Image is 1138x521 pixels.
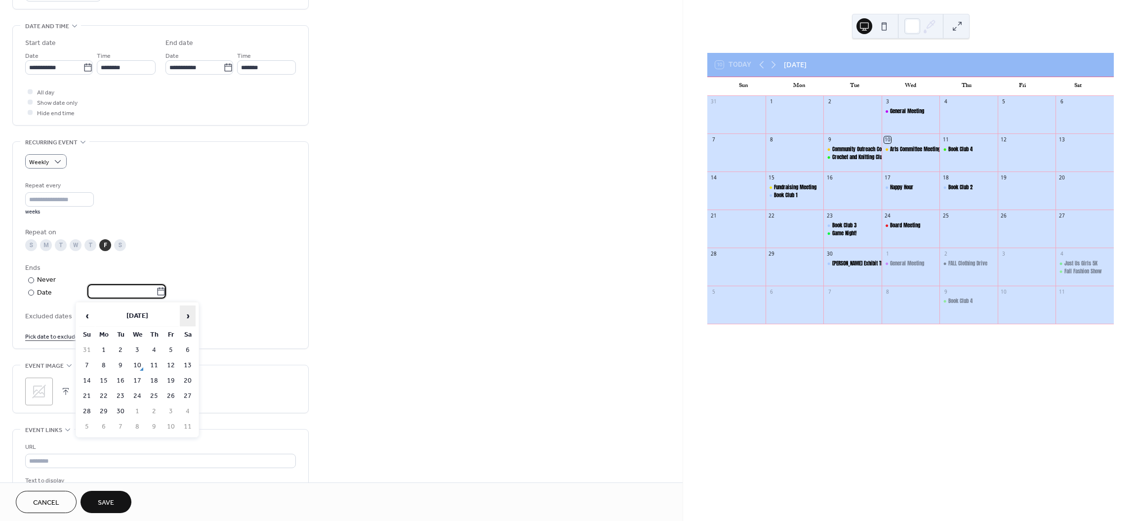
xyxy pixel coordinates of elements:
[882,222,940,229] div: Board Meeting
[129,374,145,388] td: 17
[948,260,987,267] div: FALL Clothing Drive
[84,239,96,251] div: T
[826,174,833,181] div: 16
[129,420,145,434] td: 8
[79,328,95,342] th: Su
[768,136,775,143] div: 8
[25,425,62,435] span: Event links
[823,260,882,267] div: Anne Frank Exhibit Trip to NYC
[37,98,78,108] span: Show date only
[710,212,717,219] div: 21
[146,404,162,419] td: 2
[890,184,913,191] div: Happy Hour
[826,288,833,295] div: 7
[33,498,59,508] span: Cancel
[1056,260,1114,267] div: Just Us Girls 5K
[884,212,891,219] div: 24
[710,288,717,295] div: 5
[113,358,128,373] td: 9
[890,222,920,229] div: Board Meeting
[768,288,775,295] div: 6
[79,343,95,357] td: 31
[25,361,64,371] span: Event image
[113,420,128,434] td: 7
[25,21,69,32] span: Date and time
[163,389,179,403] td: 26
[882,146,940,153] div: Arts Committee Meeting
[25,476,294,486] div: Text to display
[774,192,798,199] div: Book Club 1
[98,498,114,508] span: Save
[96,343,112,357] td: 1
[25,378,53,405] div: ;
[1058,136,1065,143] div: 13
[25,38,56,48] div: Start date
[96,374,112,388] td: 15
[96,420,112,434] td: 6
[25,332,79,342] span: Pick date to exclude
[826,136,833,143] div: 9
[1000,174,1007,181] div: 19
[1058,250,1065,257] div: 4
[70,239,81,251] div: W
[180,328,196,342] th: Sa
[163,420,179,434] td: 10
[25,442,294,452] div: URL
[25,311,296,322] span: Excluded dates
[37,87,54,98] span: All day
[826,250,833,257] div: 30
[99,239,111,251] div: F
[1064,260,1097,267] div: Just Us Girls 5K
[16,491,77,513] button: Cancel
[114,239,126,251] div: S
[129,389,145,403] td: 24
[163,374,179,388] td: 19
[146,374,162,388] td: 18
[163,358,179,373] td: 12
[1000,212,1007,219] div: 26
[827,77,883,96] div: Tue
[832,154,885,161] div: Crochet and Knitting Club
[96,305,179,327] th: [DATE]
[832,230,856,237] div: Game Night!
[79,374,95,388] td: 14
[826,98,833,105] div: 2
[97,51,111,61] span: Time
[710,98,717,105] div: 31
[1058,174,1065,181] div: 20
[939,298,998,305] div: Book Club 4
[163,404,179,419] td: 3
[129,328,145,342] th: We
[823,146,882,153] div: Community Outreach Committee Meeting
[163,343,179,357] td: 5
[113,343,128,357] td: 2
[79,420,95,434] td: 5
[165,51,179,61] span: Date
[884,174,891,181] div: 17
[939,260,998,267] div: FALL Clothing Drive
[771,77,827,96] div: Mon
[890,260,924,267] div: General Meeting
[79,389,95,403] td: 21
[113,389,128,403] td: 23
[882,184,940,191] div: Happy Hour
[25,263,294,273] div: Ends
[180,404,196,419] td: 4
[79,404,95,419] td: 28
[766,192,824,199] div: Book Club 1
[1050,77,1106,96] div: Sat
[96,358,112,373] td: 8
[25,209,94,216] div: weeks
[884,98,891,105] div: 3
[25,180,92,191] div: Repeat every
[784,59,807,70] div: [DATE]
[768,174,775,181] div: 15
[948,184,973,191] div: Book Club 2
[768,212,775,219] div: 22
[96,328,112,342] th: Mo
[768,250,775,257] div: 29
[1064,268,1102,275] div: Fall Fashion Show
[890,146,940,153] div: Arts Committee Meeting
[832,260,931,267] div: [PERSON_NAME] Exhibit Trip to [GEOGRAPHIC_DATA]
[883,77,938,96] div: Wed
